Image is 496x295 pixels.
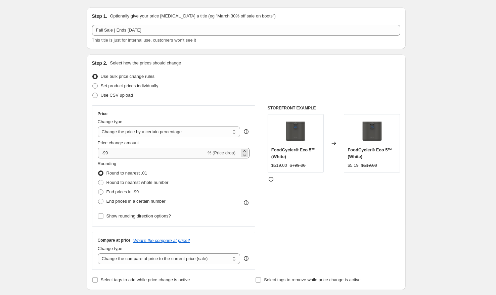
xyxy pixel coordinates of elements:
span: End prices in .99 [106,189,139,194]
button: What's the compare at price? [133,238,190,243]
strike: $519.00 [361,162,377,169]
span: Select tags to remove while price change is active [264,277,361,282]
span: Rounding [98,161,117,166]
span: Show rounding direction options? [106,213,171,218]
div: help [243,255,250,262]
span: FoodCycler® Eco 5™ (White) [348,147,392,159]
div: $5.19 [348,162,359,169]
h3: Compare at price [98,238,131,243]
span: Change type [98,119,123,124]
div: $519.00 [271,162,287,169]
span: Set product prices individually [101,83,159,88]
div: help [243,128,250,135]
h2: Step 1. [92,13,107,19]
img: Eco_-_5_-_Grey_80x.png [359,118,386,145]
input: 30% off holiday sale [92,25,400,36]
input: -15 [98,148,206,158]
span: Use bulk price change rules [101,74,154,79]
span: Use CSV upload [101,93,133,98]
span: Price change amount [98,140,139,145]
span: Change type [98,246,123,251]
span: Select tags to add while price change is active [101,277,190,282]
h6: STOREFRONT EXAMPLE [268,105,400,111]
h3: Price [98,111,107,116]
img: Eco_-_5_-_Grey_80x.png [282,118,309,145]
strike: $799.00 [290,162,306,169]
span: Round to nearest .01 [106,170,147,176]
p: Optionally give your price [MEDICAL_DATA] a title (eg "March 30% off sale on boots") [110,13,275,19]
span: This title is just for internal use, customers won't see it [92,38,196,43]
span: End prices in a certain number [106,199,166,204]
p: Select how the prices should change [110,60,181,66]
span: FoodCycler® Eco 5™ (White) [271,147,316,159]
span: % (Price drop) [208,150,235,155]
span: Round to nearest whole number [106,180,169,185]
h2: Step 2. [92,60,107,66]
